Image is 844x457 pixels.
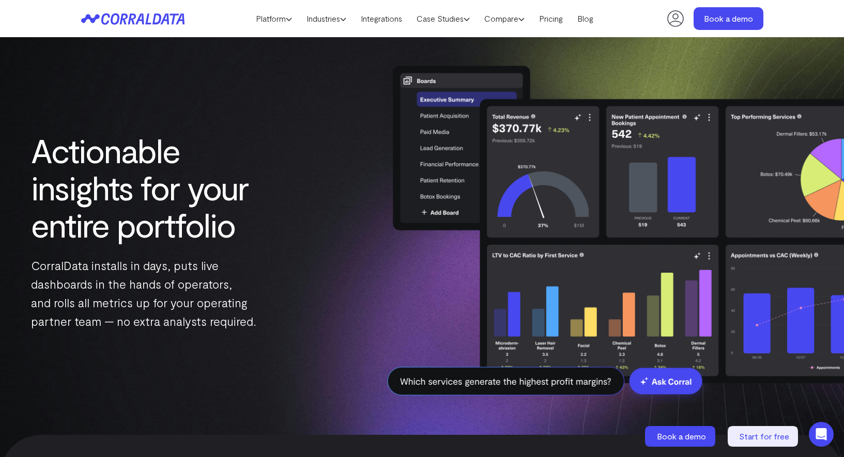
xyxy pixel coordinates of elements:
[809,422,834,447] div: Open Intercom Messenger
[249,11,299,26] a: Platform
[477,11,532,26] a: Compare
[657,431,706,441] span: Book a demo
[31,256,270,330] p: CorralData installs in days, puts live dashboards in the hands of operators, and rolls all metric...
[728,426,800,447] a: Start for free
[354,11,409,26] a: Integrations
[570,11,601,26] a: Blog
[409,11,477,26] a: Case Studies
[739,431,789,441] span: Start for free
[31,132,270,243] h1: Actionable insights for your entire portfolio
[299,11,354,26] a: Industries
[694,7,763,30] a: Book a demo
[532,11,570,26] a: Pricing
[645,426,717,447] a: Book a demo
